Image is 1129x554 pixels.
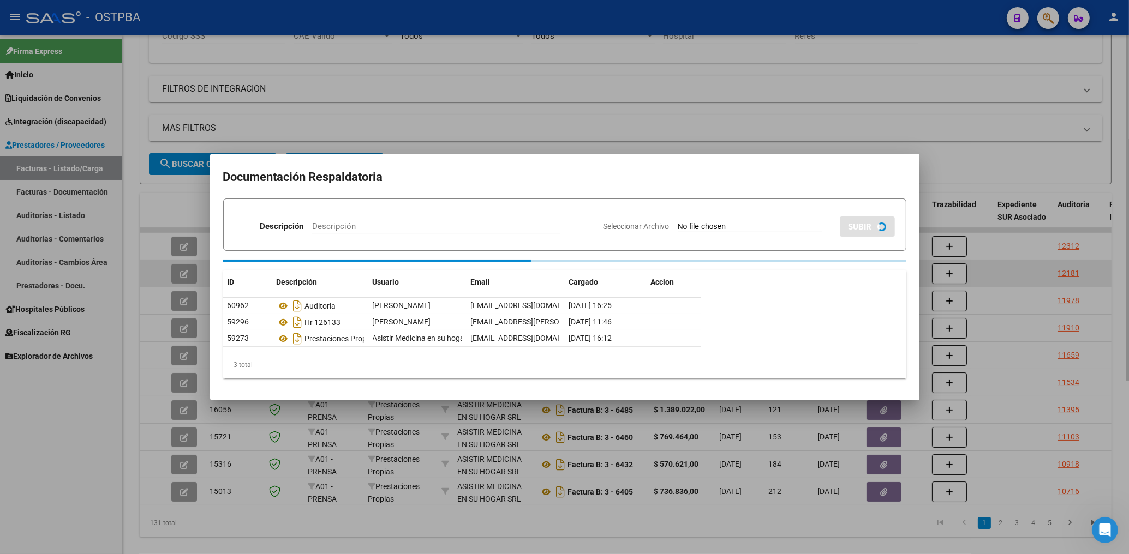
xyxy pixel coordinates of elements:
[647,270,701,294] datatable-header-cell: Accion
[1092,517,1118,543] iframe: Intercom live chat
[373,278,399,286] span: Usuario
[272,270,368,294] datatable-header-cell: Descripción
[260,220,303,233] p: Descripción
[291,314,305,331] i: Descargar documento
[373,317,431,326] span: [PERSON_NAME]
[569,278,599,286] span: Cargado
[373,334,483,342] span: Asistir Medicina en su hogar SRL
[291,330,305,347] i: Descargar documento
[604,222,670,231] span: Seleccionar Archivo
[228,301,249,310] span: 60962
[569,317,612,326] span: [DATE] 11:46
[569,334,612,342] span: [DATE] 16:12
[277,314,364,331] div: Hr 126133
[840,216,895,237] button: SUBIR
[277,297,364,315] div: Auditoria
[471,334,592,342] span: [EMAIL_ADDRESS][DOMAIN_NAME]
[277,330,364,347] div: Prestaciones Propias
[291,297,305,315] i: Descargar documento
[228,334,249,342] span: 59273
[849,222,872,232] span: SUBIR
[471,317,650,326] span: [EMAIL_ADDRESS][PERSON_NAME][DOMAIN_NAME]
[373,301,431,310] span: [PERSON_NAME]
[223,351,906,378] div: 3 total
[569,301,612,310] span: [DATE] 16:25
[223,167,906,188] h2: Documentación Respaldatoria
[565,270,647,294] datatable-header-cell: Cargado
[651,278,674,286] span: Accion
[228,317,249,326] span: 59296
[277,278,318,286] span: Descripción
[223,270,272,294] datatable-header-cell: ID
[471,278,491,286] span: Email
[228,278,235,286] span: ID
[471,301,592,310] span: [EMAIL_ADDRESS][DOMAIN_NAME]
[368,270,467,294] datatable-header-cell: Usuario
[467,270,565,294] datatable-header-cell: Email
